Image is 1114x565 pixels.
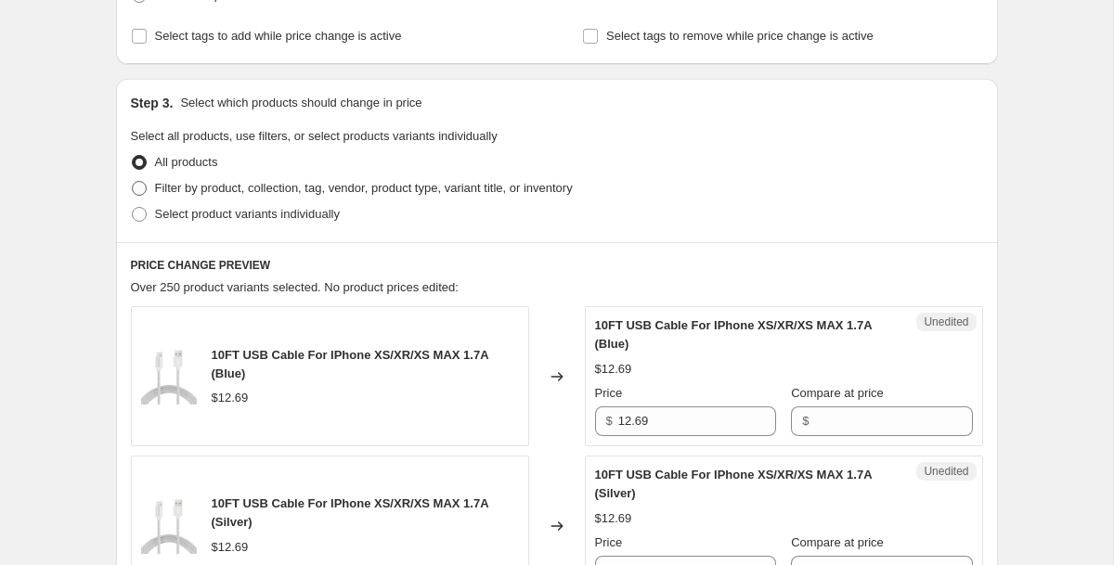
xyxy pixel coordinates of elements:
[155,29,402,43] span: Select tags to add while price change is active
[212,389,249,407] div: $12.69
[155,181,573,195] span: Filter by product, collection, tag, vendor, product type, variant title, or inventory
[131,280,459,294] span: Over 250 product variants selected. No product prices edited:
[595,360,632,379] div: $12.69
[155,207,340,221] span: Select product variants individually
[595,386,623,400] span: Price
[595,535,623,549] span: Price
[595,318,873,351] span: 10FT USB Cable For IPhone XS/XR/XS MAX 1.7A (Blue)
[595,509,632,528] div: $12.69
[131,129,498,143] span: Select all products, use filters, or select products variants individually
[212,496,489,529] span: 10FT USB Cable For IPhone XS/XR/XS MAX 1.7A (Silver)
[802,414,809,428] span: $
[155,155,218,169] span: All products
[180,94,421,112] p: Select which products should change in price
[141,498,197,554] img: medium_0d6aed4d-d9cb-4df8-91c3-9e7104c7ae65_80x.jpg
[131,94,174,112] h2: Step 3.
[595,468,873,500] span: 10FT USB Cable For IPhone XS/XR/XS MAX 1.7A (Silver)
[924,315,968,329] span: Unedited
[141,349,197,404] img: medium_0d6aed4d-d9cb-4df8-91c3-9e7104c7ae65_80x.jpg
[606,414,613,428] span: $
[791,386,884,400] span: Compare at price
[791,535,884,549] span: Compare at price
[212,538,249,557] div: $12.69
[131,258,983,273] h6: PRICE CHANGE PREVIEW
[606,29,874,43] span: Select tags to remove while price change is active
[924,464,968,479] span: Unedited
[212,348,489,380] span: 10FT USB Cable For IPhone XS/XR/XS MAX 1.7A (Blue)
